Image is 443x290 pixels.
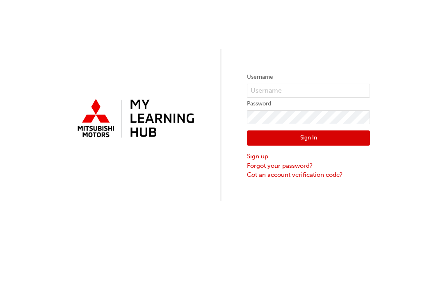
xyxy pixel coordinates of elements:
[247,170,370,180] a: Got an account verification code?
[247,99,370,109] label: Password
[73,96,196,142] img: mmal
[247,130,370,146] button: Sign In
[247,84,370,98] input: Username
[247,152,370,161] a: Sign up
[247,161,370,171] a: Forgot your password?
[247,72,370,82] label: Username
